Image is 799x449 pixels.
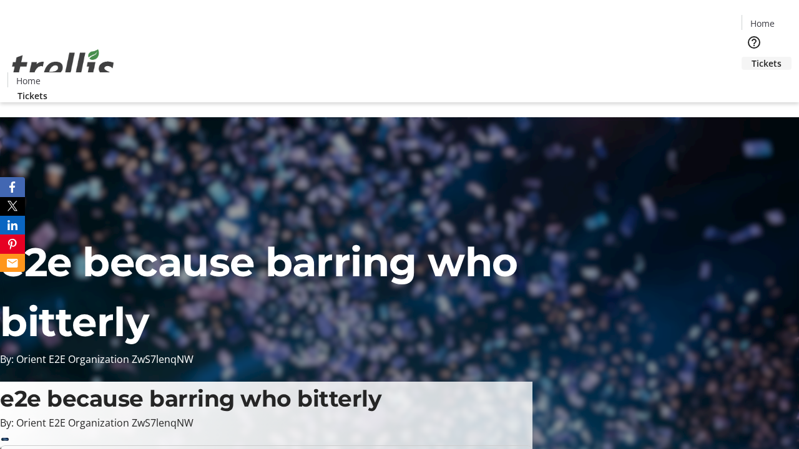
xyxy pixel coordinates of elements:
span: Tickets [752,57,782,70]
span: Home [16,74,41,87]
span: Tickets [17,89,47,102]
span: Home [750,17,775,30]
a: Home [742,17,782,30]
a: Tickets [7,89,57,102]
img: Orient E2E Organization ZwS7lenqNW's Logo [7,36,119,98]
a: Tickets [742,57,792,70]
button: Cart [742,70,767,95]
button: Help [742,30,767,55]
a: Home [8,74,48,87]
